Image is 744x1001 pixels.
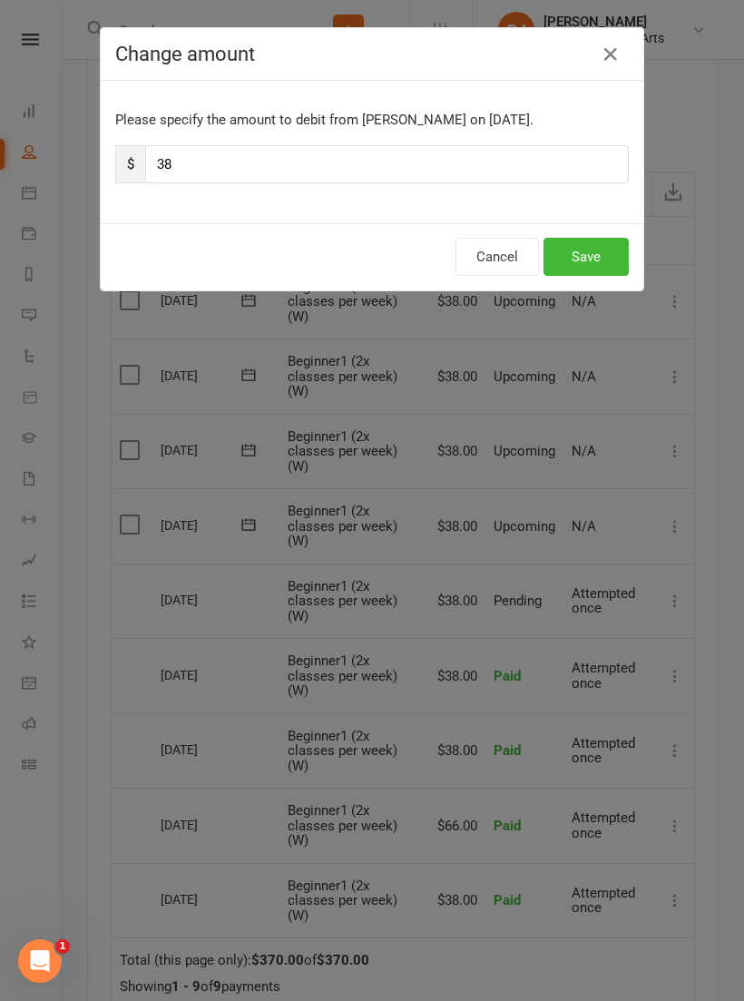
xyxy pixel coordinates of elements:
p: Please specify the amount to debit from [PERSON_NAME] on [DATE]. [115,109,629,131]
iframe: Intercom live chat [18,939,62,983]
span: 1 [55,939,70,954]
button: Save [543,238,629,276]
h4: Change amount [115,43,629,65]
span: $ [115,145,145,183]
button: Close [596,40,625,69]
button: Cancel [455,238,539,276]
